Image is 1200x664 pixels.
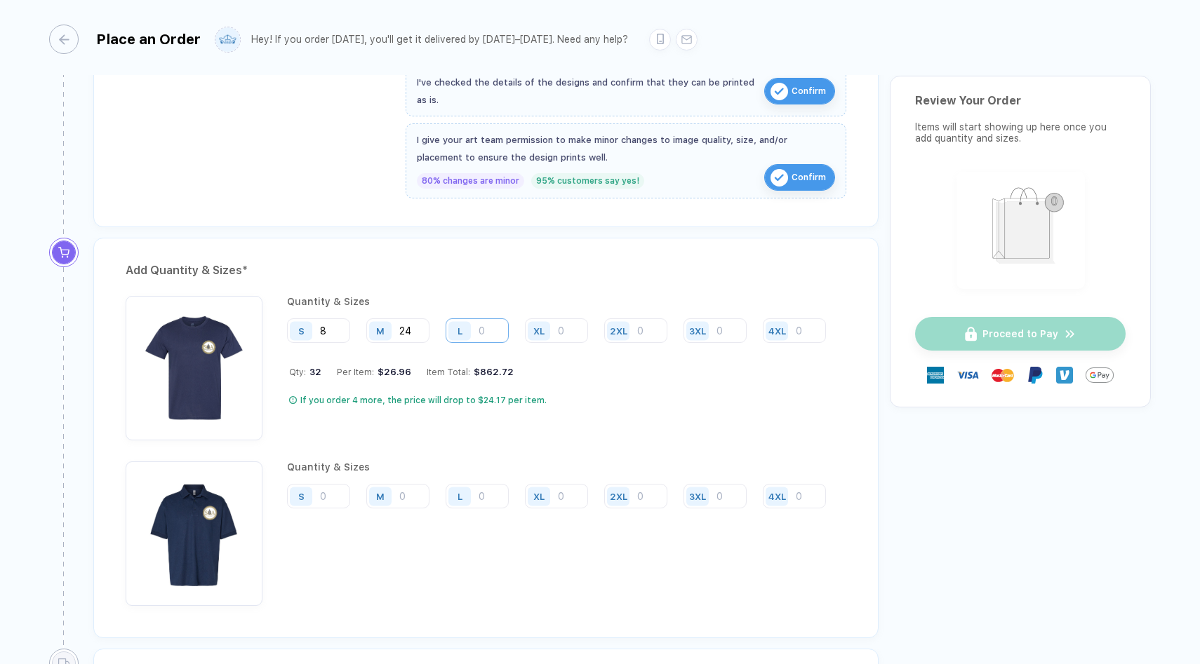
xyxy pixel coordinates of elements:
div: Hey! If you order [DATE], you'll get it delivered by [DATE]–[DATE]. Need any help? [251,34,628,46]
div: If you order 4 more, the price will drop to $24.17 per item. [300,395,547,406]
div: Quantity & Sizes [287,461,836,473]
button: iconConfirm [764,78,835,104]
div: M [376,325,385,336]
img: Paypal [1027,367,1044,384]
img: c577fac4-2249-4cdc-8855-539a43d943c2_nt_front_1756819863784.jpg [133,303,255,426]
div: 4XL [768,325,786,336]
img: e8390602-01c3-4eb3-8ef1-e395bb3c9479_nt_front_1756165615675.jpg [133,468,255,591]
div: I've checked the details of the designs and confirm that they can be printed as is. [417,74,757,109]
div: 2XL [610,325,627,336]
div: Quantity & Sizes [287,296,836,307]
div: XL [533,325,545,336]
div: M [376,491,385,501]
button: iconConfirm [764,164,835,191]
img: express [927,367,944,384]
span: Confirm [792,166,826,189]
div: Qty: [289,367,321,377]
div: 3XL [689,491,706,501]
div: L [458,491,462,501]
img: master-card [992,364,1014,386]
div: 3XL [689,325,706,336]
div: 4XL [768,491,786,501]
div: 95% customers say yes! [531,173,644,189]
img: icon [771,83,788,100]
div: Review Your Order [915,94,1126,107]
div: I give your art team permission to make minor changes to image quality, size, and/or placement to... [417,131,835,166]
div: L [458,325,462,336]
img: GPay [1086,361,1114,389]
div: 80% changes are minor [417,173,524,189]
div: 2XL [610,491,627,501]
div: $862.72 [470,367,514,377]
div: $26.96 [374,367,411,377]
div: Add Quantity & Sizes [126,259,846,282]
span: 32 [306,367,321,377]
span: Confirm [792,80,826,102]
img: Venmo [1056,367,1073,384]
div: Items will start showing up here once you add quantity and sizes. [915,121,1126,144]
div: Item Total: [427,367,514,377]
img: visa [956,364,979,386]
img: icon [771,169,788,187]
div: S [298,491,305,501]
div: Place an Order [96,31,201,48]
div: S [298,325,305,336]
img: shopping_bag.png [963,178,1079,280]
div: XL [533,491,545,501]
div: Per Item: [337,367,411,377]
img: user profile [215,27,240,52]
